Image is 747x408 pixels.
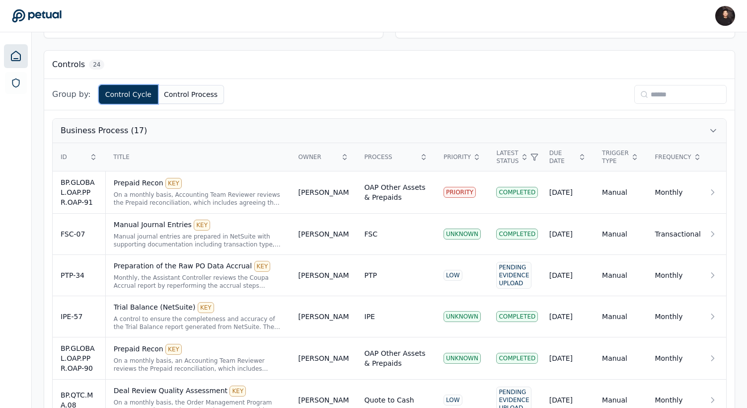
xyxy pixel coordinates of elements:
[114,233,283,248] div: Manual journal entries are prepared in NetSuite with supporting documentation including transacti...
[496,262,531,289] div: Pending Evidence Upload
[158,85,224,104] button: Control Process
[496,229,538,240] div: Completed
[549,149,586,165] div: Due Date
[496,149,533,165] div: Latest Status
[165,344,182,355] div: KEY
[114,344,283,355] div: Prepaid Recon
[602,149,639,165] div: Trigger Type
[299,270,349,280] div: [PERSON_NAME]
[655,153,691,161] div: Frequency
[165,178,182,189] div: KEY
[365,153,428,161] div: Process
[299,312,349,322] div: [PERSON_NAME]
[365,312,375,322] div: IPE
[254,261,271,272] div: KEY
[365,395,414,405] div: Quote to Cash
[61,343,97,373] div: BP.GLOBAL.OAP.PPR.OAP-90
[647,337,699,380] td: Monthly
[61,270,97,280] div: PTP-34
[365,348,428,368] div: OAP Other Assets & Prepaids
[114,357,283,373] div: On a monthly basis, an Accounting Team Reviewer reviews the Prepaid reconciliation, which include...
[549,229,586,239] div: [DATE]
[89,60,104,70] span: 24
[299,229,349,239] div: [PERSON_NAME]
[114,191,283,207] div: On a monthly basis, Accounting Team Reviewer reviews the Prepaid reconciliation, which includes a...
[594,296,647,337] td: Manual
[549,312,586,322] div: [DATE]
[647,214,699,255] td: Transactional
[444,311,481,322] div: UNKNOWN
[61,177,97,207] div: BP.GLOBAL.OAP.PPR.OAP-91
[365,229,377,239] div: FSC
[549,353,586,363] div: [DATE]
[444,229,481,240] div: UNKNOWN
[114,302,283,313] div: Trial Balance (NetSuite)
[594,214,647,255] td: Manual
[114,220,283,231] div: Manual Journal Entries
[444,395,462,406] div: LOW
[198,302,214,313] div: KEY
[61,153,97,161] div: ID
[444,153,480,161] div: Priority
[299,395,349,405] div: [PERSON_NAME]
[113,153,282,161] div: Title
[194,220,210,231] div: KEY
[647,171,699,214] td: Monthly
[647,296,699,337] td: Monthly
[715,6,735,26] img: James Lee
[12,9,62,23] a: Go to Dashboard
[549,395,586,405] div: [DATE]
[299,153,349,161] div: Owner
[594,171,647,214] td: Manual
[365,270,377,280] div: PTP
[444,353,481,364] div: UNKNOWN
[61,229,97,239] div: FSC-07
[53,119,726,143] button: Business Process (17)
[549,187,586,197] div: [DATE]
[549,270,586,280] div: [DATE]
[594,255,647,296] td: Manual
[496,353,538,364] div: Completed
[444,187,476,198] div: PRIORITY
[365,182,428,202] div: OAP Other Assets & Prepaids
[114,386,283,397] div: Deal Review Quality Assessment
[52,88,91,100] span: Group by:
[114,274,283,290] div: Monthly, the Assistant Controller reviews the Coupa Accrual report by reperforming the accrual st...
[61,125,147,137] span: Business Process (17)
[114,315,283,331] div: A control to ensure the completeness and accuracy of the Trial Balance report generated from NetS...
[4,44,28,68] a: Dashboard
[496,187,538,198] div: Completed
[594,337,647,380] td: Manual
[299,353,349,363] div: [PERSON_NAME]
[444,270,462,281] div: LOW
[99,85,158,104] button: Control Cycle
[299,187,349,197] div: [PERSON_NAME]
[229,386,246,397] div: KEY
[61,312,97,322] div: IPE-57
[5,72,27,94] a: SOC
[496,311,538,322] div: Completed
[114,261,283,272] div: Preparation of the Raw PO Data Accrual
[114,178,283,189] div: Prepaid Recon
[647,255,699,296] td: Monthly
[52,59,85,71] h3: Controls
